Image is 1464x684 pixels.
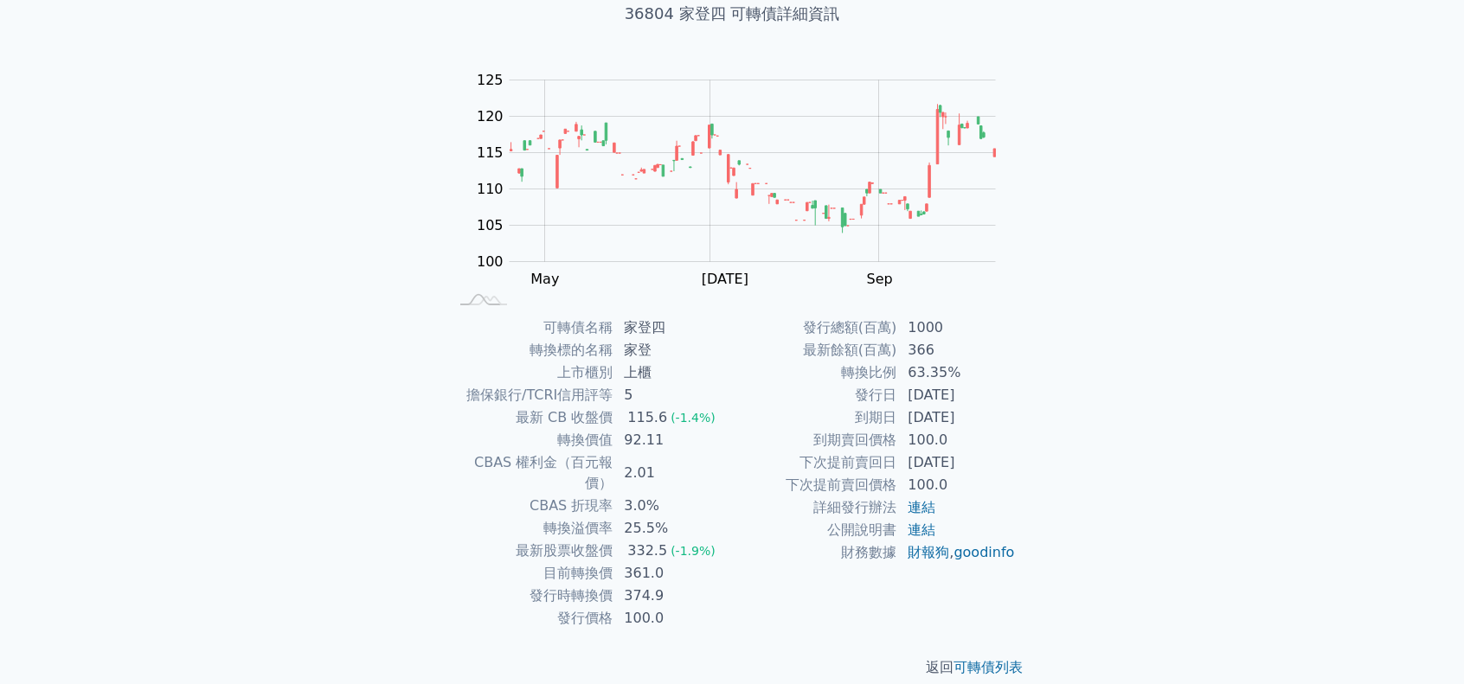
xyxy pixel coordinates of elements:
td: 63.35% [897,361,1016,384]
td: 最新 CB 收盤價 [448,406,613,429]
td: 轉換標的名稱 [448,339,613,361]
tspan: 100 [477,253,504,270]
td: 下次提前賣回價格 [732,474,897,496]
tspan: May [530,271,559,287]
td: 擔保銀行/TCRI信用評等 [448,384,613,406]
td: 家登 [613,339,732,361]
td: 5 [613,384,732,406]
span: (-1.9%) [671,544,716,558]
td: 到期日 [732,406,897,429]
tspan: Sep [866,271,892,287]
a: 連結 [908,521,935,538]
td: 100.0 [897,474,1016,496]
td: 財務數據 [732,541,897,564]
td: 361.0 [613,562,732,585]
td: CBAS 權利金（百元報價） [448,451,613,495]
td: [DATE] [897,406,1016,429]
td: 100.0 [897,429,1016,451]
tspan: 120 [477,108,504,125]
h1: 36804 家登四 可轉債詳細資訊 [427,2,1037,26]
div: 115.6 [624,407,671,428]
a: 財報狗 [908,544,949,560]
td: 上櫃 [613,361,732,384]
a: 可轉債列表 [954,659,1023,675]
td: 374.9 [613,585,732,607]
td: 發行時轉換價 [448,585,613,607]
td: 到期賣回價格 [732,429,897,451]
td: 發行總額(百萬) [732,316,897,339]
tspan: 115 [477,144,504,161]
span: (-1.4%) [671,411,716,425]
td: 可轉債名稱 [448,316,613,339]
a: 連結 [908,499,935,515]
td: 1000 [897,316,1016,339]
td: 下次提前賣回日 [732,451,897,474]
td: 發行日 [732,384,897,406]
td: , [897,541,1016,564]
tspan: 110 [477,181,504,197]
td: 2.01 [613,451,732,495]
td: 轉換溢價率 [448,517,613,540]
tspan: [DATE] [702,271,748,287]
td: 轉換比例 [732,361,897,384]
td: 最新股票收盤價 [448,540,613,562]
td: 92.11 [613,429,732,451]
tspan: 105 [477,217,504,233]
td: 發行價格 [448,607,613,630]
td: CBAS 折現率 [448,495,613,517]
td: 100.0 [613,607,732,630]
td: 25.5% [613,517,732,540]
td: [DATE] [897,451,1016,474]
td: 366 [897,339,1016,361]
div: 332.5 [624,540,671,561]
td: 3.0% [613,495,732,517]
td: 目前轉換價 [448,562,613,585]
g: Chart [468,72,1022,287]
td: [DATE] [897,384,1016,406]
td: 公開說明書 [732,519,897,541]
td: 上市櫃別 [448,361,613,384]
td: 詳細發行辦法 [732,496,897,519]
tspan: 125 [477,72,504,88]
p: 返回 [427,657,1037,678]
td: 轉換價值 [448,429,613,451]
td: 家登四 [613,316,732,339]
a: goodinfo [954,544,1014,560]
td: 最新餘額(百萬) [732,339,897,361]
